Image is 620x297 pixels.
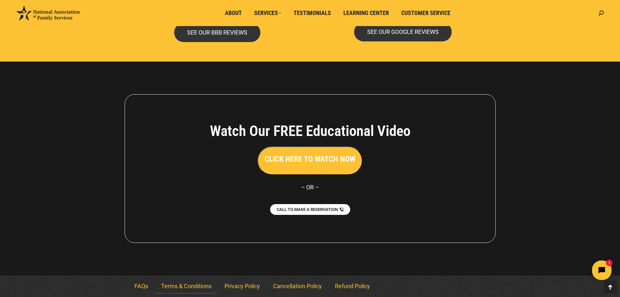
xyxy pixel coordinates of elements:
span: CALL TO MAKE A RESERVATION [277,207,338,212]
span: Services [254,9,281,17]
span: – OR – [301,184,319,191]
button: CLICK HERE TO WATCH NOW [257,146,363,175]
img: National Association of Family Services [16,6,80,21]
h4: Watch Our FREE Educational Video [174,122,447,140]
a: CLICK HERE TO WATCH NOW [257,156,363,163]
h3: CLICK HERE TO WATCH NOW [265,154,355,165]
a: SEE OUR BBB REVIEWS [174,23,260,42]
span: Customer Service [401,9,450,17]
a: Testimonials [289,7,336,19]
a: Refund Policy [328,279,377,294]
span: SEE OUR BBB REVIEWS [187,30,247,36]
span: SEE OUR GOOGLE REVIEWS [367,29,439,35]
a: About [220,7,246,19]
span: About [225,9,242,17]
a: Terms & Conditions [155,279,218,294]
a: Cancellation Policy [267,279,328,294]
a: FAQs [128,279,155,294]
a: Learning Center [339,7,393,19]
a: CALL TO MAKE A RESERVATION [270,204,350,215]
iframe: Tidio Chat [505,255,617,286]
nav: Menu [128,279,492,294]
a: Privacy Policy [218,279,267,294]
span: Testimonials [294,9,331,17]
span: Learning Center [343,9,389,17]
a: Customer Service [397,7,455,19]
a: SEE OUR GOOGLE REVIEWS [354,22,452,41]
